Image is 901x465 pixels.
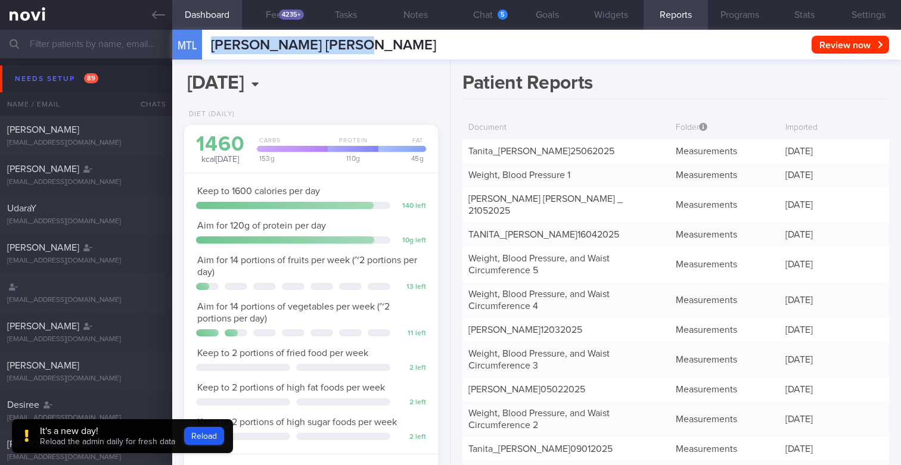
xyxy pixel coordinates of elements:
[670,348,779,372] div: Measurements
[396,202,426,211] div: 140 left
[7,439,101,449] span: [PERSON_NAME] How
[779,288,889,312] div: [DATE]
[12,71,101,87] div: Needs setup
[197,302,390,323] span: Aim for 14 portions of vegetables per week (~2 portions per day)
[7,257,165,266] div: [EMAIL_ADDRESS][DOMAIN_NAME]
[779,407,889,431] div: [DATE]
[670,437,779,461] div: Measurements
[184,110,235,119] div: Diet (Daily)
[7,164,79,174] span: [PERSON_NAME]
[7,453,165,462] div: [EMAIL_ADDRESS][DOMAIN_NAME]
[670,377,779,401] div: Measurements
[779,193,889,217] div: [DATE]
[184,427,224,445] button: Reload
[40,438,175,446] span: Reload the admin daily for fresh data
[396,364,426,373] div: 2 left
[84,73,98,83] span: 89
[462,117,670,139] div: Document
[7,125,79,135] span: [PERSON_NAME]
[375,137,426,152] div: Fat
[7,296,165,305] div: [EMAIL_ADDRESS][DOMAIN_NAME]
[468,385,585,394] a: [PERSON_NAME]05022025
[670,252,779,276] div: Measurements
[670,288,779,312] div: Measurements
[498,10,508,20] div: 5
[779,437,889,461] div: [DATE]
[779,348,889,372] div: [DATE]
[812,36,889,54] button: Review now
[396,236,426,245] div: 10 g left
[197,383,385,392] span: Keep to 2 portions of high fat foods per week
[396,329,426,338] div: 11 left
[7,178,165,187] div: [EMAIL_ADDRESS][DOMAIN_NAME]
[670,193,779,217] div: Measurements
[468,254,610,275] a: Weight, Blood Pressure, and Waist Circumference 5
[324,137,379,152] div: Protein
[7,243,79,252] span: [PERSON_NAME]
[196,134,245,155] div: 1460
[375,155,426,162] div: 45 g
[211,38,436,52] span: [PERSON_NAME] [PERSON_NAME]
[779,139,889,163] div: [DATE]
[7,375,165,383] div: [EMAIL_ADDRESS][DOMAIN_NAME]
[462,71,889,99] h1: Patient Reports
[670,407,779,431] div: Measurements
[779,163,889,187] div: [DATE]
[197,221,326,230] span: Aim for 120g of protein per day
[197,417,397,427] span: Keep to 2 portions of high sugar foods per week
[779,117,889,139] div: Imported
[7,361,79,370] span: [PERSON_NAME]
[7,217,165,226] div: [EMAIL_ADDRESS][DOMAIN_NAME]
[7,204,36,213] span: UdaraY
[779,377,889,401] div: [DATE]
[396,283,426,292] div: 13 left
[779,252,889,276] div: [DATE]
[197,186,320,196] span: Keep to 1600 calories per day
[197,255,417,277] span: Aim for 14 portions of fruits per week (~2 portions per day)
[279,10,304,20] div: 4235+
[670,139,779,163] div: Measurements
[396,398,426,407] div: 2 left
[253,155,328,162] div: 153 g
[468,289,610,311] a: Weight, Blood Pressure, and Waist Circumference 4
[670,223,779,246] div: Measurements
[468,444,613,454] a: Tanita_[PERSON_NAME]09012025
[169,23,205,68] div: MTL
[7,400,39,410] span: Desiree
[40,425,175,437] div: It's a new day!
[7,414,165,423] div: [EMAIL_ADDRESS][DOMAIN_NAME]
[468,146,614,156] a: Tanita_[PERSON_NAME]25062025
[125,92,172,116] div: Chats
[670,117,779,139] div: Folder
[670,163,779,187] div: Measurements
[779,318,889,342] div: [DATE]
[468,230,619,239] a: TANITA_[PERSON_NAME]16042025
[7,335,165,344] div: [EMAIL_ADDRESS][DOMAIN_NAME]
[197,348,368,358] span: Keep to 2 portions of fried food per week
[196,134,245,166] div: kcal [DATE]
[468,325,582,335] a: [PERSON_NAME]12032025
[468,194,623,216] a: [PERSON_NAME] [PERSON_NAME] _21052025
[396,433,426,442] div: 2 left
[468,349,610,370] a: Weight, Blood Pressure, and Waist Circumference 3
[670,318,779,342] div: Measurements
[253,137,328,152] div: Carbs
[7,322,79,331] span: [PERSON_NAME]
[468,408,610,430] a: Weight, Blood Pressure, and Waist Circumference 2
[324,155,379,162] div: 110 g
[7,139,165,148] div: [EMAIL_ADDRESS][DOMAIN_NAME]
[468,170,570,180] a: Weight, Blood Pressure 1
[779,223,889,246] div: [DATE]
